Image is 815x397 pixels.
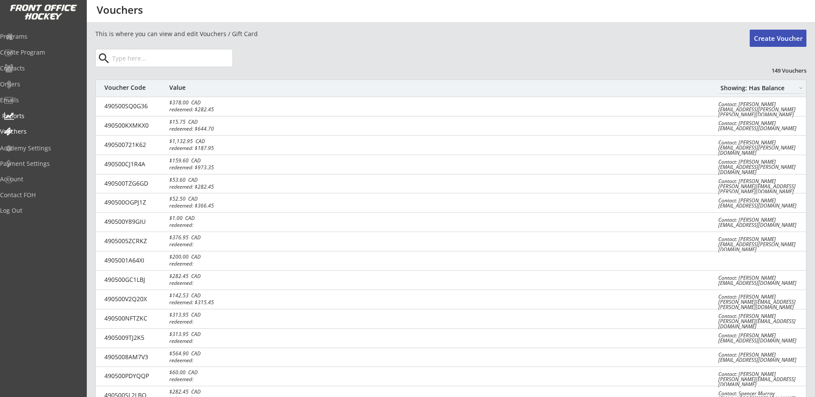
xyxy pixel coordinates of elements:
div: 490500PDYQQP [104,373,165,379]
div: redeemed: $644.70 [169,126,227,131]
button: Create Voucher [750,30,806,47]
div: Contact: [PERSON_NAME] [EMAIL_ADDRESS][DOMAIN_NAME] [718,333,801,343]
div: Contact: [PERSON_NAME] [PERSON_NAME][EMAIL_ADDRESS][PERSON_NAME][DOMAIN_NAME] [718,179,801,194]
div: Value [169,85,208,91]
div: 490500721K62 [104,142,165,148]
div: $564.90 CAD [169,351,229,356]
div: Contact: [PERSON_NAME] [PERSON_NAME][EMAIL_ADDRESS][PERSON_NAME][DOMAIN_NAME] [718,294,801,310]
div: Contact: [PERSON_NAME] [PERSON_NAME][EMAIL_ADDRESS][DOMAIN_NAME] [718,314,801,329]
div: $1.00 CAD [169,216,229,221]
div: 490500TZG6GD [104,180,165,186]
div: redeemed: $282.45 [169,184,227,189]
div: 4905008AM7V3 [104,354,165,360]
div: redeemed: [169,242,227,247]
div: Voucher Code [104,85,165,91]
div: 490500GC1LBJ [104,277,165,283]
div: $378.00 CAD [169,100,229,105]
div: $53.60 CAD [169,177,229,183]
div: redeemed: $366.45 [169,203,227,208]
div: $1,132.95 CAD [169,139,229,144]
input: Type here... [110,49,232,67]
div: 4905009TJ2K5 [104,335,165,341]
div: $60.00 CAD [169,370,229,375]
div: redeemed: $973.35 [169,165,227,170]
div: This is where you can view and edit Vouchers / Gift Card [95,30,750,38]
div: Contact: [PERSON_NAME] [EMAIL_ADDRESS][PERSON_NAME][PERSON_NAME][DOMAIN_NAME] [718,102,801,117]
div: redeemed: [169,319,227,324]
div: Contact: [PERSON_NAME] [EMAIL_ADDRESS][DOMAIN_NAME] [718,217,801,228]
div: Contact: [PERSON_NAME] [EMAIL_ADDRESS][DOMAIN_NAME] [718,275,801,286]
div: redeemed: [169,377,227,382]
div: Contact: [PERSON_NAME] [EMAIL_ADDRESS][DOMAIN_NAME] [718,198,801,208]
div: Reports [2,113,79,119]
div: 490500OGPJ1Z [104,199,165,205]
div: redeemed: $282.45 [169,107,227,112]
div: $313.95 CAD [169,332,229,337]
div: $282.45 CAD [169,274,229,279]
div: 490500NFTZKC [104,315,165,321]
div: redeemed: $187.95 [169,146,227,151]
button: search [97,52,111,65]
div: $159.60 CAD [169,158,229,163]
div: $142.53 CAD [169,293,229,298]
div: 149 Vouchers [754,67,806,74]
div: redeemed: [169,261,227,266]
div: Contact: [PERSON_NAME] [PERSON_NAME][EMAIL_ADDRESS][DOMAIN_NAME] [718,372,801,387]
div: redeemed: [169,339,227,344]
div: Contact: [PERSON_NAME] [EMAIL_ADDRESS][DOMAIN_NAME] [718,121,801,131]
div: redeemed: [169,281,227,286]
div: redeemed: [169,358,227,363]
div: redeemed: $315.45 [169,300,227,305]
div: 490500Y89GIU [104,219,165,225]
div: Contact: [PERSON_NAME] [EMAIL_ADDRESS][PERSON_NAME][DOMAIN_NAME] [718,237,801,252]
div: $52.50 CAD [169,196,229,202]
div: $376.95 CAD [169,235,229,240]
div: $282.45 CAD [169,389,229,394]
div: 490500SQ0G36 [104,103,165,109]
div: $313.95 CAD [169,312,229,318]
div: Contact: [PERSON_NAME] [EMAIL_ADDRESS][PERSON_NAME][DOMAIN_NAME] [718,140,801,156]
div: redeemed: [169,223,227,228]
div: 4905005ZCRKZ [104,238,165,244]
div: $15.75 CAD [169,119,229,125]
div: 490500V2Q20X [104,296,165,302]
div: 490500KXMKX0 [104,122,165,128]
div: Contact: [PERSON_NAME] [EMAIL_ADDRESS][PERSON_NAME][DOMAIN_NAME] [718,159,801,175]
div: $200.00 CAD [169,254,229,260]
div: Contact: [PERSON_NAME] [EMAIL_ADDRESS][DOMAIN_NAME] [718,352,801,363]
div: 490500CJ1R4A [104,161,165,167]
div: 4905001A64XI [104,257,165,263]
